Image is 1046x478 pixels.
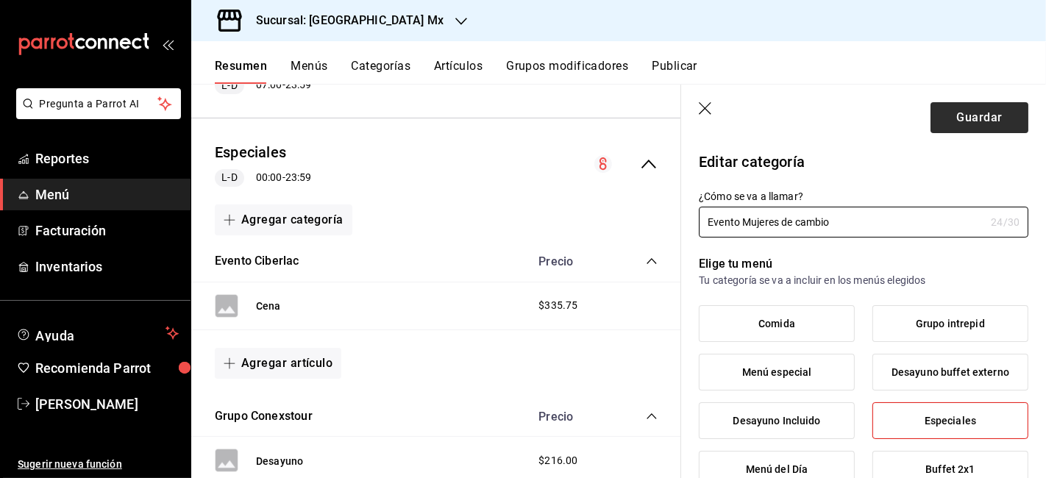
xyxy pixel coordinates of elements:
span: Sugerir nueva función [18,457,179,472]
span: Desayuno buffet externo [892,366,1009,379]
button: Pregunta a Parrot AI [16,88,181,119]
span: $216.00 [538,453,577,468]
span: L-D [216,78,243,93]
button: Grupo Conexstour [215,408,313,425]
label: ¿Cómo se va a llamar? [699,192,1028,202]
a: Pregunta a Parrot AI [10,107,181,122]
span: $335.75 [538,298,577,313]
button: Cena [256,299,281,313]
span: Comida [758,318,795,330]
span: Facturación [35,221,179,240]
button: collapse-category-row [646,255,658,267]
p: Editar categoría [699,151,1028,173]
div: 00:00 - 23:59 [215,169,311,187]
button: Agregar categoría [215,204,352,235]
button: Resumen [215,59,267,84]
span: Ayuda [35,324,160,342]
span: Inventarios [35,257,179,277]
div: 24 /30 [991,215,1020,229]
div: collapse-menu-row [191,130,681,199]
button: Evento Ciberlac [215,253,299,270]
div: Precio [524,254,618,268]
span: Menú [35,185,179,204]
button: collapse-category-row [646,410,658,422]
button: Desayuno [256,454,303,468]
button: Especiales [215,142,286,163]
span: Reportes [35,149,179,168]
button: Categorías [352,59,411,84]
button: Agregar artículo [215,348,341,379]
span: Grupo intrepid [916,318,985,330]
span: Desayuno Incluido [733,415,821,427]
span: Menú del Día [746,463,808,476]
span: [PERSON_NAME] [35,394,179,414]
button: open_drawer_menu [162,38,174,50]
span: Especiales [925,415,976,427]
button: Grupos modificadores [506,59,628,84]
span: Recomienda Parrot [35,358,179,378]
span: Menú especial [742,366,812,379]
p: Tu categoría se va a incluir en los menús elegidos [699,273,1028,288]
button: Publicar [652,59,697,84]
div: Precio [524,410,618,424]
div: 07:00 - 23:59 [215,76,313,94]
button: Artículos [434,59,483,84]
span: Buffet 2x1 [925,463,975,476]
p: Elige tu menú [699,255,1028,273]
button: Guardar [931,102,1028,133]
span: Pregunta a Parrot AI [40,96,158,112]
button: Menús [291,59,327,84]
h3: Sucursal: [GEOGRAPHIC_DATA] Mx [244,12,444,29]
span: L-D [216,170,243,185]
div: navigation tabs [215,59,1046,84]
